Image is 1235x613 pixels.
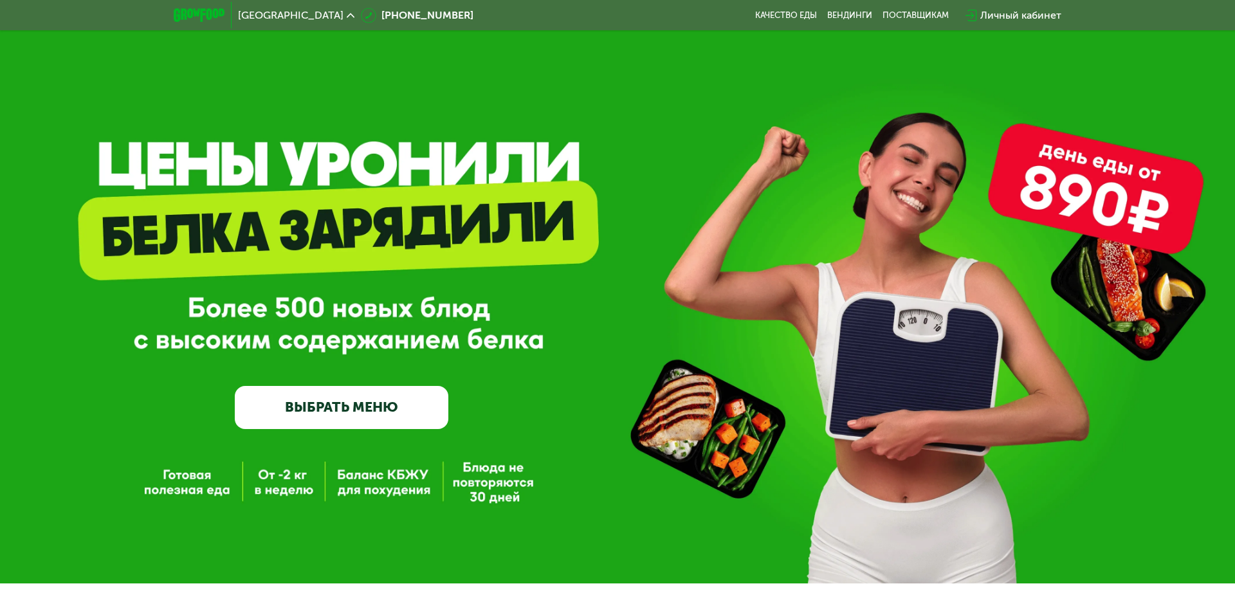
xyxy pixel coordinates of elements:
a: Вендинги [827,10,872,21]
a: Качество еды [755,10,817,21]
a: [PHONE_NUMBER] [361,8,473,23]
div: поставщикам [883,10,949,21]
div: Личный кабинет [980,8,1061,23]
a: ВЫБРАТЬ МЕНЮ [235,386,448,429]
span: [GEOGRAPHIC_DATA] [238,10,343,21]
